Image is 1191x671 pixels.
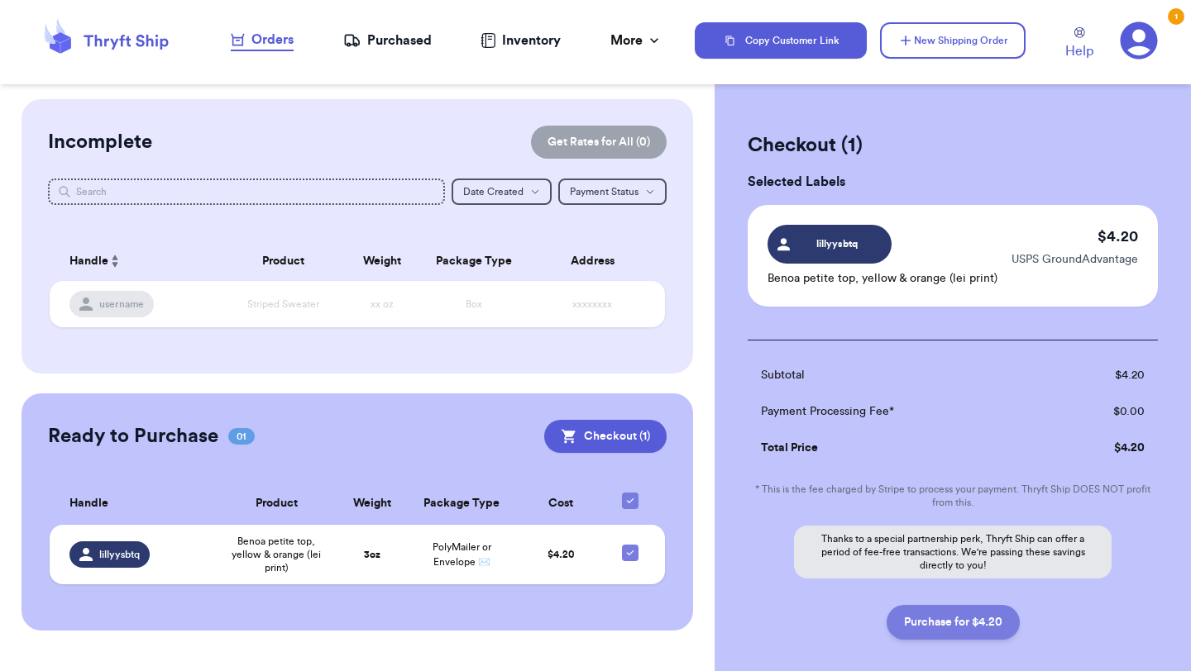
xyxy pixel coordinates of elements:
span: username [99,297,144,311]
div: More [610,31,662,50]
a: Purchased [343,31,432,50]
p: $ 4.20 [1098,225,1138,248]
button: Sort ascending [108,251,122,271]
span: Payment Status [570,187,639,197]
th: Weight [337,483,409,525]
h2: Incomplete [48,129,152,155]
span: Help [1065,41,1093,61]
h2: Ready to Purchase [48,423,218,450]
button: Checkout (1) [544,420,667,453]
th: Package Type [419,241,529,281]
button: Copy Customer Link [695,22,867,59]
th: Cost [515,483,605,525]
th: Product [222,241,345,281]
p: * This is the fee charged by Stripe to process your payment. Thryft Ship DOES NOT profit from this. [748,483,1158,509]
span: PolyMailer or Envelope ✉️ [433,542,491,567]
button: Get Rates for All (0) [531,126,667,159]
a: Inventory [481,31,561,50]
td: $ 4.20 [1049,430,1158,466]
p: USPS GroundAdvantage [1012,251,1138,268]
span: xxxxxxxx [572,299,612,309]
td: $ 4.20 [1049,357,1158,393]
h2: Checkout ( 1 ) [748,132,1158,159]
td: Total Price [748,430,1049,466]
div: 1 [1168,8,1184,25]
th: Product [217,483,337,525]
span: Benoa petite top, yellow & orange (lei print) [227,535,327,574]
span: Striped Sweater [247,299,319,309]
span: lillyysbtq [798,236,877,251]
span: xx oz [371,299,394,309]
div: Orders [231,30,294,50]
td: Subtotal [748,357,1049,393]
h3: Selected Labels [748,172,1158,192]
button: Purchase for $4.20 [887,605,1020,640]
td: $ 0.00 [1049,393,1158,430]
button: Payment Status [558,178,667,205]
p: Benoa petite top, yellow & orange (lei print) [768,270,997,287]
span: $ 4.20 [548,550,574,559]
strong: 3 oz [364,550,380,559]
a: Help [1065,27,1093,61]
span: Handle [69,253,108,270]
span: lillyysbtq [99,548,140,561]
span: 01 [228,428,255,445]
span: Date Created [463,187,524,197]
span: Handle [69,495,108,512]
th: Address [529,241,665,281]
span: Box [466,299,482,309]
input: Search [48,178,445,205]
a: Orders [231,30,294,51]
th: Package Type [408,483,515,525]
button: Date Created [452,178,552,205]
th: Weight [345,241,419,281]
a: 1 [1120,21,1158,59]
td: Payment Processing Fee* [748,393,1049,430]
button: New Shipping Order [880,22,1026,59]
p: Thanks to a special partnership perk, Thryft Ship can offer a period of fee-free transactions. We... [794,526,1112,578]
